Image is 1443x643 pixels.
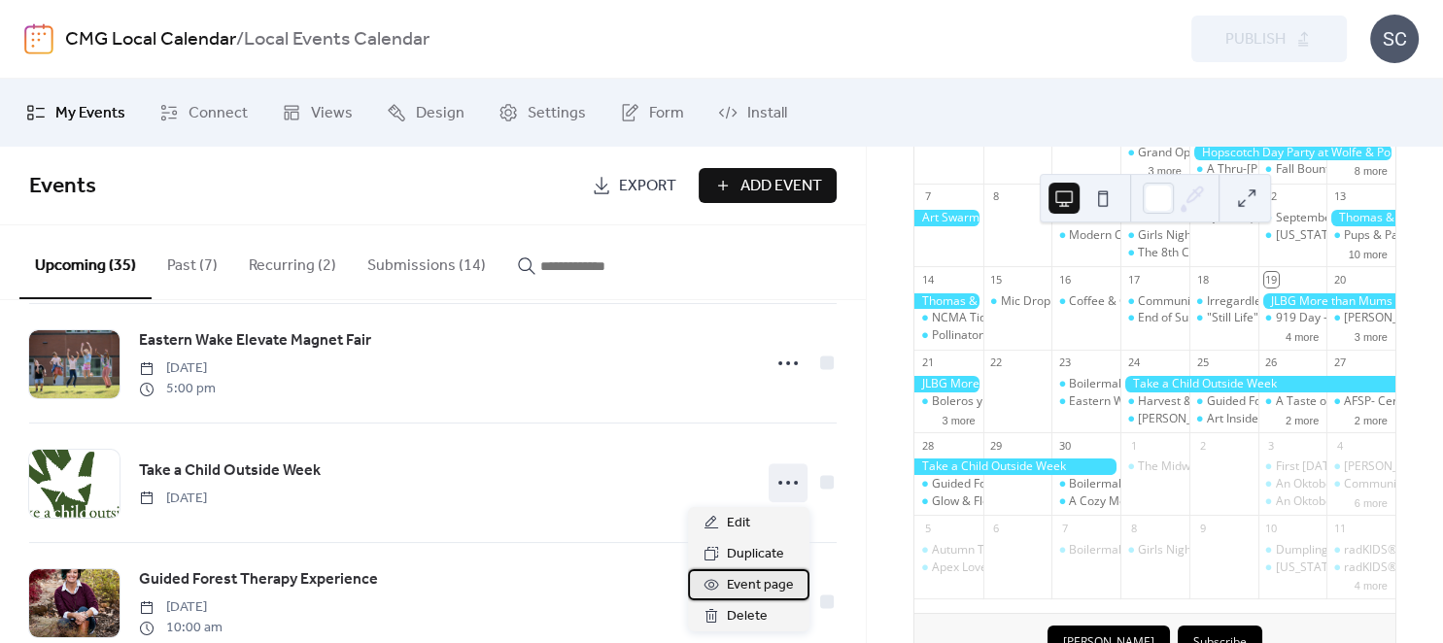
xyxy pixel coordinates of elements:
[577,168,691,203] a: Export
[1275,210,1419,226] div: September Apples Aplenty
[914,376,983,392] div: JLBG More than Mums Festival
[747,102,787,125] span: Install
[1069,227,1384,244] div: Modern Calligraphy for Beginners at W.E.L.D. Wine & Beer
[1195,521,1210,535] div: 9
[1195,438,1210,453] div: 2
[1264,272,1279,287] div: 19
[1120,393,1189,410] div: Harvest & Harmony Cooking Class
[311,102,353,125] span: Views
[65,21,236,58] a: CMG Local Calendar
[244,21,429,58] b: Local Events Calendar
[189,102,248,125] span: Connect
[649,102,684,125] span: Form
[1258,227,1327,244] div: North Carolina FC vs. El Paso Locomotive: BBQ, Beer, Bourbon Night
[1189,293,1258,310] div: Irregardless' 2005 Dinner
[1258,542,1327,558] div: Dumplings of the Autumn Harvest
[1344,227,1428,244] div: Pups & Pastries
[914,493,983,510] div: Glow & Flow: A Wellness Experience for Every Body
[1138,245,1354,261] div: The 8th Continent with [PERSON_NAME]
[1069,493,1261,510] div: A Cozy Mediterranean Dinner Party
[1120,145,1189,161] div: Grand Opening and Art Swarm Kickoff
[139,567,378,592] a: Guided Forest Therapy Experience
[1332,189,1347,204] div: 13
[932,327,1064,344] div: Pollinators & Projections
[1347,411,1395,427] button: 2 more
[1138,293,1378,310] div: Community Yoga Flow With Corepower Yoga
[1264,521,1279,535] div: 10
[1001,293,1078,310] div: Mic Drop Club
[1069,293,1159,310] div: Coffee & Culture
[24,23,53,54] img: logo
[236,21,244,58] b: /
[1057,521,1072,535] div: 7
[1138,310,1320,326] div: End of Summer Cast Iron Cooking
[1051,476,1120,492] div: Boilermaker Tuesdays
[1258,293,1395,310] div: JLBG More than Mums Festival
[1258,493,1327,510] div: An Oktoberfest Dinner Party
[1051,376,1120,392] div: Boilermaker Tuesdays
[920,355,935,370] div: 21
[1189,411,1258,427] div: Art Inside the Bottle: Devotion
[1069,476,1190,492] div: Boilermaker Tuesdays
[914,293,983,310] div: Thomas & Friends in the Garden at New Hope Valley Railway
[1258,458,1327,475] div: First Friday in Downtown Fuquay-Varina
[989,521,1004,535] div: 6
[1051,393,1120,410] div: Eastern Wake Elevate Magnet Fair
[1051,293,1120,310] div: Coffee & Culture
[29,165,96,208] span: Events
[989,189,1004,204] div: 8
[139,458,321,484] a: Take a Child Outside Week
[1120,542,1189,558] div: Girls Night Out
[145,86,262,139] a: Connect
[914,310,983,326] div: NCMA Tidewater Tea
[139,328,371,354] a: Eastern Wake Elevate Magnet Fair
[1207,310,1331,326] div: "Still Life" Wine Tasting
[139,489,207,509] span: [DATE]
[914,210,983,226] div: Art Swarm
[1278,411,1326,427] button: 2 more
[1069,393,1254,410] div: Eastern Wake Elevate Magnet Fair
[1195,355,1210,370] div: 25
[932,542,998,558] div: Autumn Tea
[1258,476,1327,492] div: An Oktoberfest Dinner Party
[1326,393,1395,410] div: AFSP- Central Carolina Out of the Darkness Walk
[989,272,1004,287] div: 15
[727,574,794,597] span: Event page
[914,542,983,558] div: Autumn Tea
[1347,493,1395,510] button: 6 more
[1264,438,1279,453] div: 3
[932,393,1127,410] div: Boleros y Libros - Ballads and Books
[1051,493,1120,510] div: A Cozy Mediterranean Dinner Party
[19,225,152,299] button: Upcoming (35)
[139,597,223,618] span: [DATE]
[914,476,983,492] div: Guided Forest Therapy Experience
[920,272,935,287] div: 14
[1120,458,1189,475] div: The Midweek Program: Plant Giveaway Roundup
[932,559,1076,576] div: Apex Love Local Showcase
[1126,272,1141,287] div: 17
[139,459,321,483] span: Take a Child Outside Week
[416,102,464,125] span: Design
[139,379,216,399] span: 5:00 pm
[1347,327,1395,344] button: 3 more
[914,458,1120,475] div: Take a Child Outside Week
[1264,189,1279,204] div: 12
[139,329,371,353] span: Eastern Wake Elevate Magnet Fair
[1126,438,1141,453] div: 1
[1326,476,1395,492] div: Community Yoga Flow With Corepower Yoga
[1258,559,1327,576] div: North Carolina FC vs. Phoenix Rising FC: Pups at the Pitch
[352,225,501,297] button: Submissions (14)
[1326,458,1395,475] div: Cary Greenways Tour
[484,86,601,139] a: Settings
[727,543,784,566] span: Duplicate
[1275,493,1427,510] div: An Oktoberfest Dinner Party
[1138,145,1343,161] div: Grand Opening and Art Swarm Kickoff
[1275,161,1391,178] div: Fall Bounty Macarons
[1278,327,1326,344] button: 4 more
[1138,542,1218,558] div: Girls Night Out
[1138,458,1399,475] div: The Midweek Program: Plant Giveaway Roundup
[605,86,699,139] a: Form
[740,175,822,198] span: Add Event
[1069,376,1190,392] div: Boilermaker Tuesdays
[1370,15,1419,63] div: SC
